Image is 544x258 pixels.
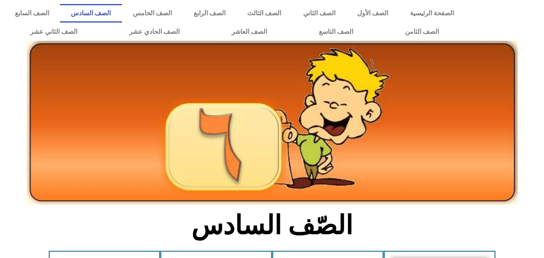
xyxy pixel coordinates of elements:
[122,4,183,23] a: الصف الخامس
[379,23,465,41] a: الصف الثامن
[103,23,205,41] a: الصف الحادي عشر
[139,210,405,241] h2: الصّف السادس
[205,23,293,41] a: الصف العاشر
[4,4,60,23] a: الصف السابع
[183,4,236,23] a: الصف الرابع
[236,4,292,23] a: الصف الثالث
[399,4,465,23] a: الصفحة الرئيسية
[292,4,346,23] a: الصف الثاني
[4,23,103,41] a: الصف الثاني عشر
[60,4,122,23] a: الصف السادس
[293,23,379,41] a: الصف التاسع
[346,4,399,23] a: الصف الأول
